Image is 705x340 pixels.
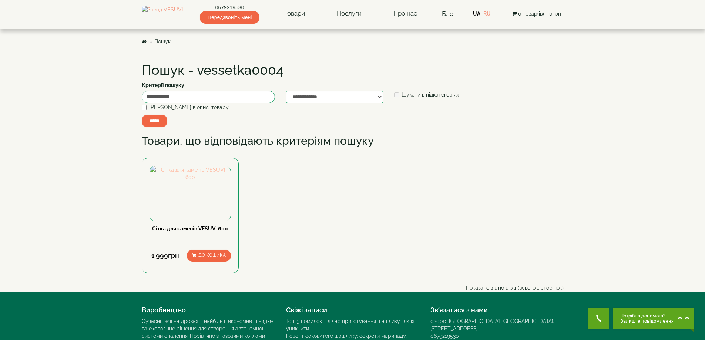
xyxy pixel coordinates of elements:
span: Залиште повідомлення [620,319,674,324]
div: 02000, [GEOGRAPHIC_DATA], [GEOGRAPHIC_DATA]. [STREET_ADDRESS] [430,317,564,332]
img: Завод VESUVI [142,6,183,21]
a: Блог [442,10,456,17]
a: Топ-5 помилок під час приготування шашлику і як їх уникнути [286,318,414,331]
a: UA [473,11,480,17]
div: 1 999грн [150,251,181,260]
label: [PERSON_NAME] в описі товару [142,104,229,111]
button: 0 товар(ів) - 0грн [510,10,563,18]
button: До кошика [187,250,231,261]
a: 0679219530 [430,333,459,339]
label: Критерії пошуку [142,81,184,89]
button: Get Call button [588,308,609,329]
button: Chat button [613,308,694,329]
a: Пошук [154,38,171,44]
label: Шукати в підкатегоріях [394,91,459,98]
h4: Зв’язатися з нами [430,306,564,314]
a: Про нас [386,5,424,22]
a: Товари [277,5,312,22]
a: Сітка для каменів VESUVI 600 [152,226,228,232]
h1: Пошук - vessetka0004 [142,63,564,78]
a: Послуги [329,5,369,22]
span: 0 товар(ів) - 0грн [518,11,561,17]
span: Передзвоніть мені [200,11,259,24]
h2: Товари, що відповідають критеріям пошуку [142,135,564,147]
a: RU [483,11,491,17]
h4: Виробництво [142,306,275,314]
h4: Свіжі записи [286,306,419,314]
input: [PERSON_NAME] в описі товару [142,105,147,110]
img: Сітка для каменів VESUVI 600 [150,166,231,181]
span: Потрібна допомога? [620,313,674,319]
a: 0679219530 [200,4,259,11]
input: Шукати в підкатегоріях [394,92,399,97]
div: Показано з 1 по 1 із 1 (всього 1 сторінок) [353,284,569,292]
span: До кошика [198,253,226,258]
